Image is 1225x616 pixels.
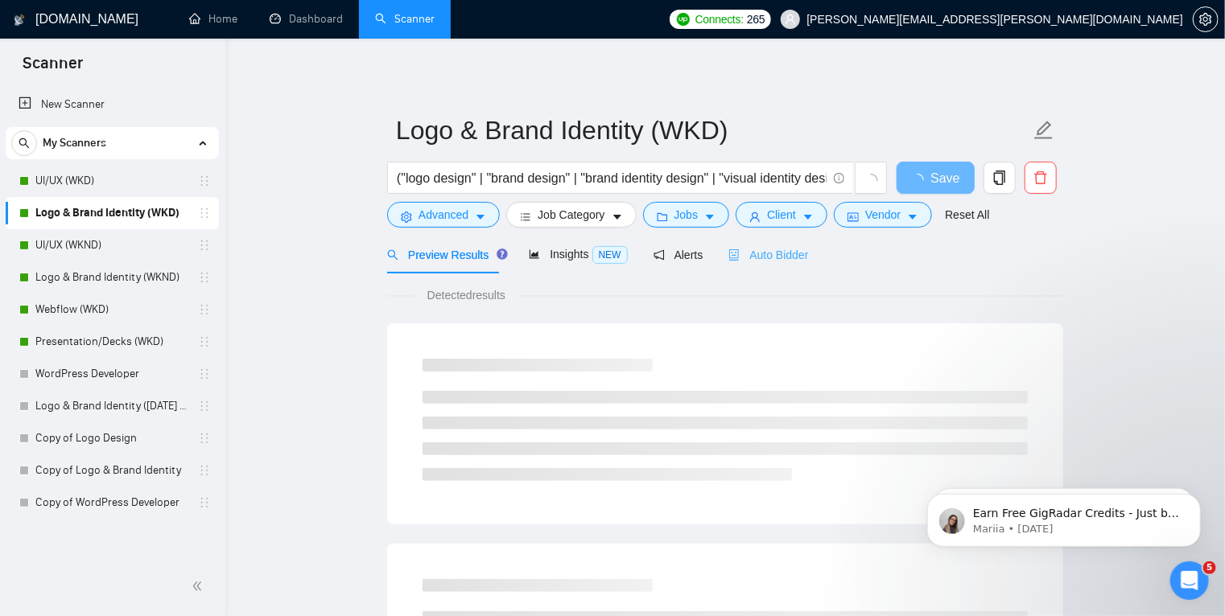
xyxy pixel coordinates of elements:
span: holder [198,464,211,477]
button: folderJobscaret-down [643,202,730,228]
a: Reset All [945,206,989,224]
button: setting [1193,6,1219,32]
span: area-chart [529,248,540,260]
span: copy [984,170,1015,185]
span: Scanner [10,51,96,85]
span: My Scanners [43,127,106,159]
input: Search Freelance Jobs... [397,168,827,188]
a: New Scanner [19,88,206,121]
img: logo [14,7,25,33]
span: Connects: [695,10,744,28]
span: Job Category [538,206,604,224]
a: Webflow (WKD) [35,294,188,326]
span: caret-down [612,211,623,223]
span: holder [198,303,211,316]
span: 265 [747,10,765,28]
span: caret-down [704,211,716,223]
a: Presentation/Decks (WKD) [35,326,188,358]
span: NEW [592,246,628,264]
a: Logo & Brand Identity ([DATE] AM) [35,390,188,422]
a: UI/UX (WKND) [35,229,188,261]
span: Insights [529,248,627,261]
div: Tooltip anchor [495,247,509,261]
a: setting [1193,13,1219,26]
li: My Scanners [6,127,219,519]
span: Auto Bidder [728,248,808,261]
span: folder [657,211,668,223]
span: Client [767,206,796,224]
span: search [12,138,36,149]
a: Logo & Brand Identity (WKND) [35,261,188,294]
span: holder [198,207,211,220]
button: delete [1025,162,1057,194]
img: upwork-logo.png [677,13,690,26]
span: holder [198,432,211,445]
span: 5 [1203,561,1216,574]
span: loading [864,174,878,188]
span: loading [911,174,930,187]
a: Copy of Logo & Brand Identity [35,454,188,487]
span: Jobs [674,206,699,224]
span: caret-down [475,211,486,223]
span: Detected results [416,286,517,304]
button: copy [984,162,1016,194]
span: setting [1194,13,1218,26]
button: settingAdvancedcaret-down [387,202,500,228]
span: holder [198,335,211,348]
span: Alerts [654,248,703,261]
span: holder [198,271,211,284]
input: Scanner name... [396,110,1030,150]
span: idcard [848,211,859,223]
span: caret-down [802,211,814,223]
a: homeHome [189,12,237,26]
a: searchScanner [375,12,435,26]
span: holder [198,368,211,380]
span: setting [401,211,412,223]
span: Preview Results [387,248,503,261]
span: Vendor [865,206,901,224]
li: New Scanner [6,88,219,121]
span: Save [930,168,959,188]
span: info-circle [834,173,844,183]
span: robot [728,249,740,261]
a: WordPress Developer [35,358,188,390]
span: notification [654,249,665,261]
span: holder [198,400,211,413]
a: Copy of Logo Design [35,422,188,454]
a: Copy of WordPress Developer [35,487,188,519]
iframe: Intercom notifications message [903,460,1225,573]
span: edit [1033,120,1054,141]
span: holder [198,175,211,187]
span: Advanced [419,206,468,224]
span: delete [1025,170,1056,185]
button: barsJob Categorycaret-down [506,202,636,228]
span: holder [198,496,211,509]
button: userClientcaret-down [736,202,827,228]
span: holder [198,239,211,252]
button: Save [897,162,975,194]
a: dashboardDashboard [270,12,343,26]
a: UI/UX (WKD) [35,165,188,197]
span: double-left [192,578,208,594]
span: user [749,211,761,223]
span: caret-down [907,211,918,223]
iframe: Intercom live chat [1170,561,1209,600]
button: idcardVendorcaret-down [834,202,932,228]
a: Logo & Brand Identity (WKD) [35,197,188,229]
button: search [11,130,37,156]
span: bars [520,211,531,223]
span: user [785,14,796,25]
span: search [387,249,398,261]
